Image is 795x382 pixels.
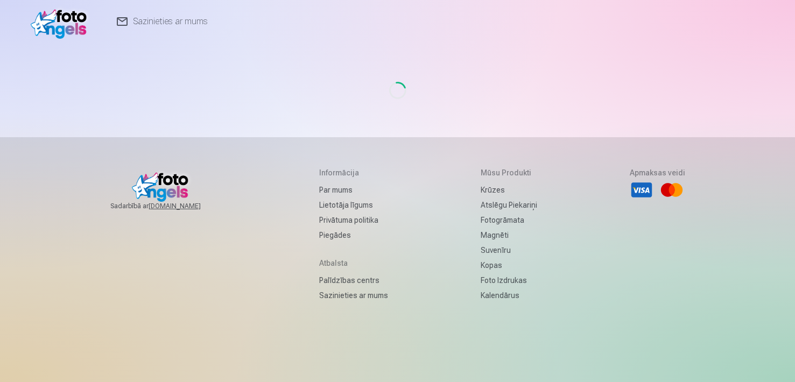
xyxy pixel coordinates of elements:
a: Kalendārus [481,288,537,303]
a: Sazinieties ar mums [319,288,388,303]
h5: Informācija [319,167,388,178]
font: Sadarbībā ar [110,202,149,210]
a: Palīdzības centrs [319,273,388,288]
li: Vīza [630,178,653,202]
font: [DOMAIN_NAME] [149,202,201,210]
a: Fotogrāmata [481,213,537,228]
a: Par mums [319,182,388,197]
a: Krūzes [481,182,537,197]
a: Atslēgu piekariņi [481,197,537,213]
h5: Atbalsta [319,258,388,268]
a: Privātuma politika [319,213,388,228]
a: Piegādes [319,228,388,243]
h5: Apmaksas veidi [630,167,685,178]
a: Foto izdrukas [481,273,537,288]
a: Lietotāja līgums [319,197,388,213]
h5: Mūsu produkti [481,167,537,178]
li: Mastercard [660,178,684,202]
img: /v1 [31,4,93,39]
a: Kopas [481,258,537,273]
a: [DOMAIN_NAME] [149,202,227,210]
a: Magnēti [481,228,537,243]
a: Suvenīru [481,243,537,258]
